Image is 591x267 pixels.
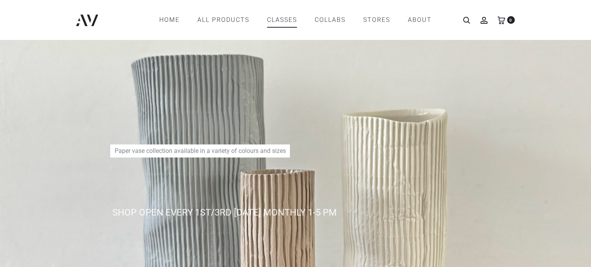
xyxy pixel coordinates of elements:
[315,13,346,27] a: COLLABS
[507,16,515,24] span: 0
[408,13,432,27] a: ABOUT
[498,16,505,23] a: 0
[159,13,180,27] a: Home
[110,144,290,158] p: Paper vase collection available in a variety of colours and sizes
[363,13,390,27] a: STORES
[112,206,559,219] div: SHOP OPEN EVERY 1ST/3RD [DATE] MONTHLY 1-5 PM
[267,13,297,27] a: CLASSES
[197,13,249,27] a: All products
